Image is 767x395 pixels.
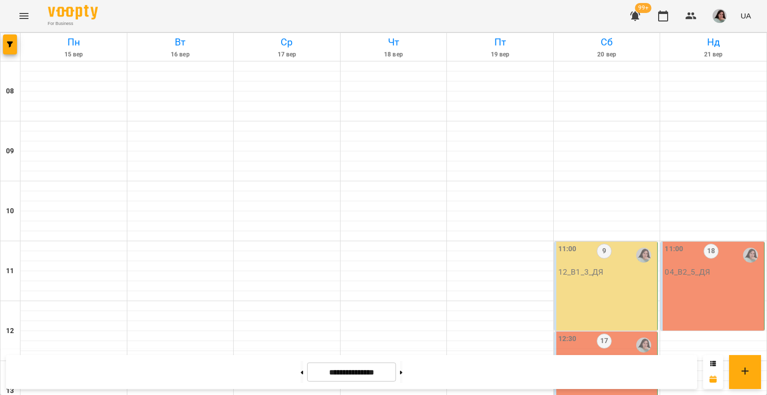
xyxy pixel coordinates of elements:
[22,50,125,59] h6: 15 вер
[662,34,765,50] h6: Нд
[555,34,659,50] h6: Сб
[6,326,14,337] h6: 12
[48,20,98,27] span: For Business
[665,244,683,255] label: 11:00
[6,86,14,97] h6: 08
[6,206,14,217] h6: 10
[713,9,727,23] img: af639ac19055896d32b34a874535cdcb.jpeg
[22,34,125,50] h6: Пн
[129,34,232,50] h6: Вт
[665,268,710,276] p: 04_В2_5_ДЯ
[342,34,445,50] h6: Чт
[558,334,577,345] label: 12:30
[12,4,36,28] button: Menu
[6,266,14,277] h6: 11
[704,244,719,259] label: 18
[558,268,603,276] p: 12_В1_3_ДЯ
[741,10,751,21] span: UA
[636,338,651,353] img: Дар'я Я.
[555,50,659,59] h6: 20 вер
[597,334,612,349] label: 17
[743,248,758,263] img: Дар'я Я.
[129,50,232,59] h6: 16 вер
[48,5,98,19] img: Voopty Logo
[597,244,612,259] label: 9
[448,34,552,50] h6: Пт
[635,3,652,13] span: 99+
[636,248,651,263] img: Дар'я Я.
[737,6,755,25] button: UA
[6,146,14,157] h6: 09
[662,50,765,59] h6: 21 вер
[558,244,577,255] label: 11:00
[448,50,552,59] h6: 19 вер
[235,34,339,50] h6: Ср
[235,50,339,59] h6: 17 вер
[342,50,445,59] h6: 18 вер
